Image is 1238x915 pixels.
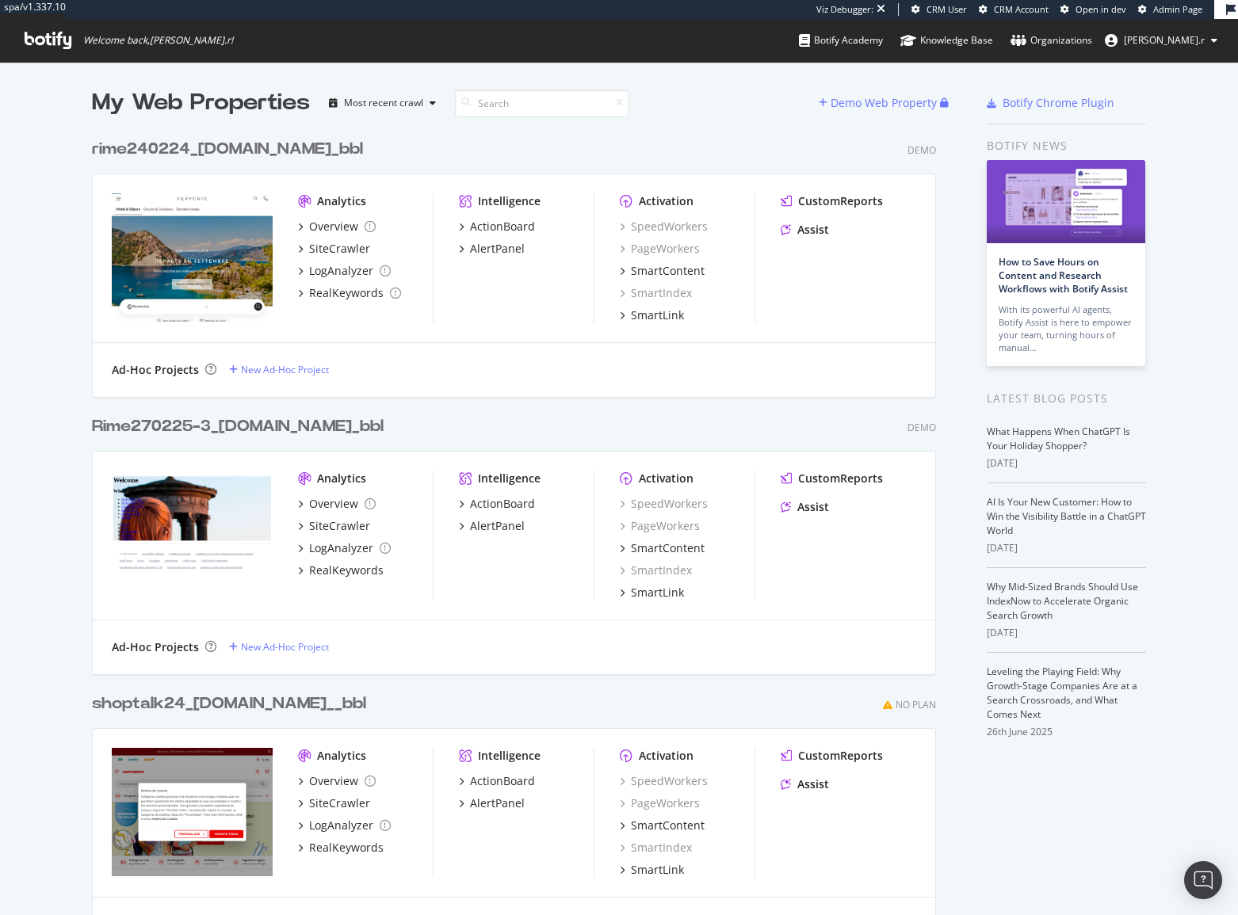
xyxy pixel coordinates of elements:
[309,540,373,556] div: LogAnalyzer
[1092,28,1230,53] button: [PERSON_NAME].r
[298,795,370,811] a: SiteCrawler
[987,495,1146,537] a: AI Is Your New Customer: How to Win the Visibility Battle in a ChatGPT World
[620,862,684,878] a: SmartLink
[799,32,883,48] div: Botify Academy
[987,137,1146,154] div: Botify news
[298,263,391,279] a: LogAnalyzer
[911,3,967,16] a: CRM User
[620,241,700,257] a: PageWorkers
[459,219,535,234] a: ActionBoard
[1153,3,1202,15] span: Admin Page
[781,471,883,486] a: CustomReports
[470,241,525,257] div: AlertPanel
[781,222,829,238] a: Assist
[620,562,692,578] div: SmartIndex
[987,160,1145,243] img: How to Save Hours on Content and Research Workflows with Botify Assist
[323,90,442,116] button: Most recent crawl
[631,263,705,279] div: SmartContent
[478,748,541,764] div: Intelligence
[819,96,940,109] a: Demo Web Property
[631,540,705,556] div: SmartContent
[979,3,1049,16] a: CRM Account
[298,840,384,856] a: RealKeywords
[620,840,692,856] div: SmartIndex
[620,496,708,512] a: SpeedWorkers
[241,640,329,654] div: New Ad-Hoc Project
[344,98,423,108] div: Most recent crawl
[620,540,705,556] a: SmartContent
[309,818,373,833] div: LogAnalyzer
[459,518,525,534] a: AlertPanel
[298,540,391,556] a: LogAnalyzer
[298,285,401,301] a: RealKeywords
[309,241,370,257] div: SiteCrawler
[298,773,376,789] a: Overview
[298,518,370,534] a: SiteCrawler
[470,496,535,512] div: ActionBoard
[1011,32,1092,48] div: Organizations
[229,640,329,654] a: New Ad-Hoc Project
[92,692,373,715] a: shoptalk24_[DOMAIN_NAME]__bbl
[309,263,373,279] div: LogAnalyzer
[987,456,1146,471] div: [DATE]
[620,219,708,234] a: SpeedWorkers
[92,138,363,161] div: rime240224_[DOMAIN_NAME]_bbl
[1003,95,1114,111] div: Botify Chrome Plugin
[639,193,694,209] div: Activation
[470,518,525,534] div: AlertPanel
[1184,861,1222,899] div: Open Intercom Messenger
[819,90,940,116] button: Demo Web Property
[470,219,535,234] div: ActionBoard
[298,496,376,512] a: Overview
[309,285,384,301] div: RealKeywords
[620,518,700,534] a: PageWorkers
[309,840,384,856] div: RealKeywords
[798,471,883,486] div: CustomReports
[112,193,273,322] img: rime240224_www.verychic.fr_bbl
[112,639,199,655] div: Ad-Hoc Projects
[999,255,1128,295] a: How to Save Hours on Content and Research Workflows with Botify Assist
[631,818,705,833] div: SmartContent
[631,862,684,878] div: SmartLink
[1060,3,1126,16] a: Open in dev
[1124,33,1205,47] span: arthur.r
[459,795,525,811] a: AlertPanel
[620,818,705,833] a: SmartContent
[987,725,1146,739] div: 26th June 2025
[92,415,384,438] div: Rime270225-3_[DOMAIN_NAME]_bbl
[309,562,384,578] div: RealKeywords
[987,580,1138,622] a: Why Mid-Sized Brands Should Use IndexNow to Accelerate Organic Search Growth
[781,748,883,764] a: CustomReports
[459,773,535,789] a: ActionBoard
[987,390,1146,407] div: Latest Blog Posts
[298,818,391,833] a: LogAnalyzer
[987,665,1137,721] a: Leveling the Playing Field: Why Growth-Stage Companies Are at a Search Crossroads, and What Comes...
[92,87,310,119] div: My Web Properties
[620,263,705,279] a: SmartContent
[1011,19,1092,62] a: Organizations
[927,3,967,15] span: CRM User
[470,795,525,811] div: AlertPanel
[83,34,233,47] span: Welcome back, [PERSON_NAME].r !
[92,415,390,438] a: Rime270225-3_[DOMAIN_NAME]_bbl
[317,193,366,209] div: Analytics
[470,773,535,789] div: ActionBoard
[907,421,936,434] div: Demo
[987,95,1114,111] a: Botify Chrome Plugin
[999,303,1133,354] div: With its powerful AI agents, Botify Assist is here to empower your team, turning hours of manual…
[620,773,708,789] a: SpeedWorkers
[994,3,1049,15] span: CRM Account
[639,471,694,486] div: Activation
[631,307,684,323] div: SmartLink
[459,241,525,257] a: AlertPanel
[620,285,692,301] a: SmartIndex
[298,562,384,578] a: RealKeywords
[797,222,829,238] div: Assist
[896,698,936,711] div: No Plan
[455,90,629,117] input: Search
